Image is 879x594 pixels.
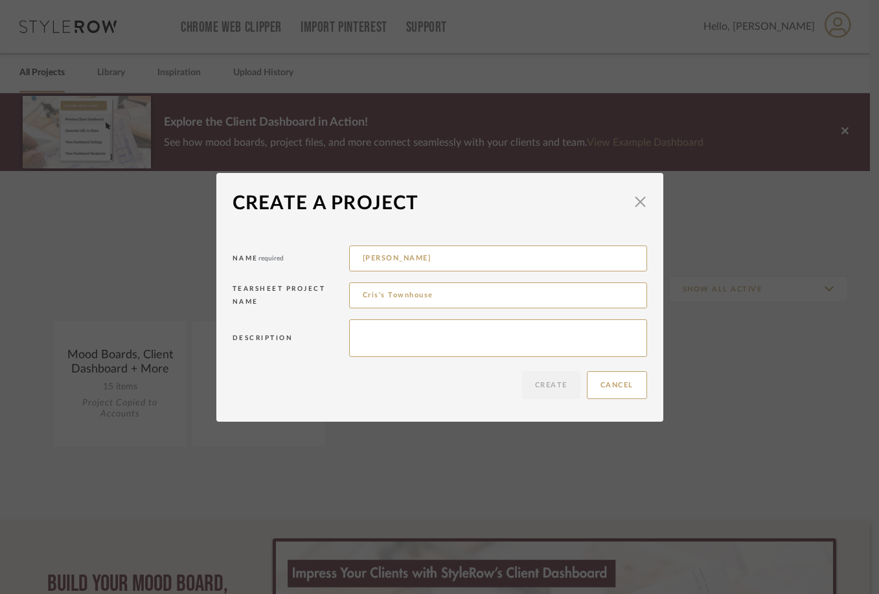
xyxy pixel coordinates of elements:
div: Description [233,332,349,349]
span: required [258,255,284,262]
div: Name [233,252,349,269]
div: Tearsheet Project Name [233,282,349,313]
div: Create a Project [233,189,628,218]
button: Create [522,371,580,399]
button: Cancel [587,371,647,399]
button: Close [628,189,654,215]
